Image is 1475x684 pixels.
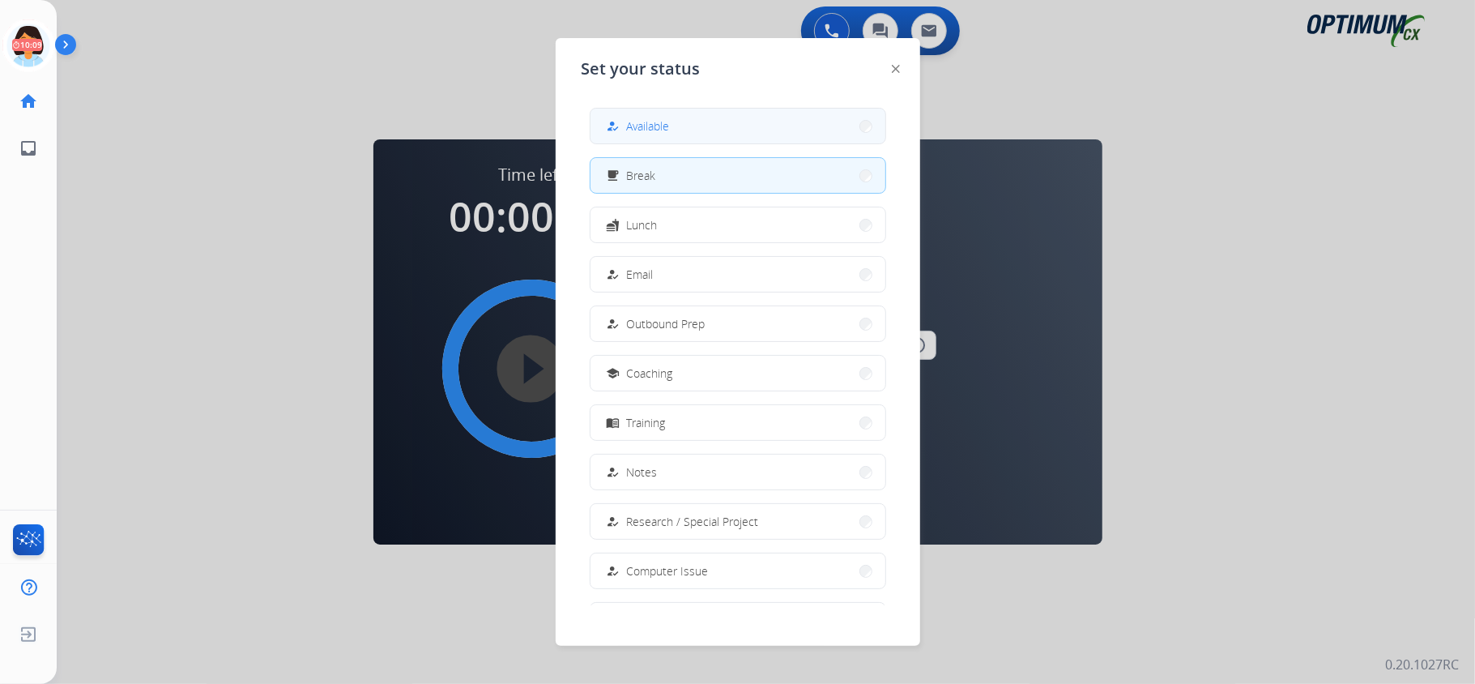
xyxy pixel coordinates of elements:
[19,92,38,111] mat-icon: home
[627,365,673,382] span: Coaching
[606,218,620,232] mat-icon: fastfood
[590,455,885,489] button: Notes
[590,356,885,391] button: Coaching
[627,562,709,579] span: Computer Issue
[627,216,658,233] span: Lunch
[892,65,900,73] img: close-button
[606,465,620,479] mat-icon: how_to_reg
[590,504,885,539] button: Research / Special Project
[627,167,656,184] span: Break
[590,405,885,440] button: Training
[627,464,658,481] span: Notes
[606,119,620,133] mat-icon: how_to_reg
[590,603,885,638] button: Internet Issue
[627,315,706,332] span: Outbound Prep
[627,118,670,135] span: Available
[606,515,620,528] mat-icon: how_to_reg
[590,257,885,292] button: Email
[590,207,885,242] button: Lunch
[627,266,654,283] span: Email
[590,109,885,143] button: Available
[606,169,620,182] mat-icon: free_breakfast
[582,58,701,80] span: Set your status
[590,554,885,588] button: Computer Issue
[627,414,666,431] span: Training
[19,139,38,158] mat-icon: inbox
[1385,655,1459,674] p: 0.20.1027RC
[590,306,885,341] button: Outbound Prep
[606,366,620,380] mat-icon: school
[606,317,620,331] mat-icon: how_to_reg
[627,513,759,530] span: Research / Special Project
[590,158,885,193] button: Break
[606,416,620,430] mat-icon: menu_book
[606,267,620,281] mat-icon: how_to_reg
[606,564,620,578] mat-icon: how_to_reg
